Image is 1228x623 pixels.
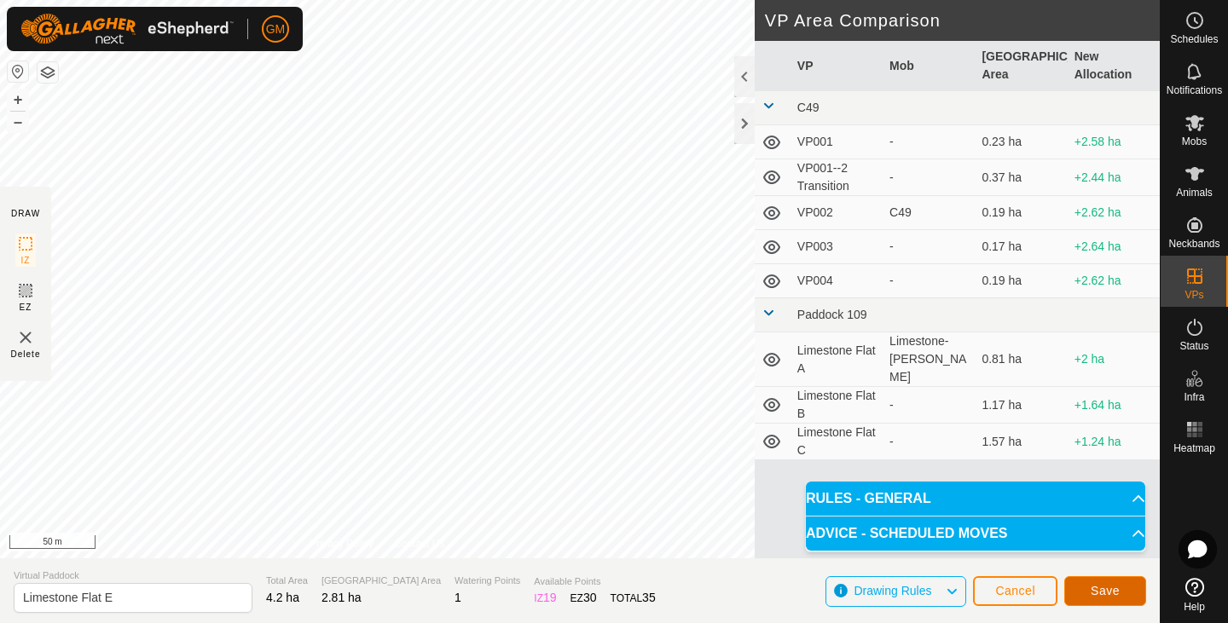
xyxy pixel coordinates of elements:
span: VPs [1185,290,1203,300]
th: VP [791,41,883,91]
td: +2 ha [1068,332,1160,387]
p-accordion-header: RULES - GENERAL [806,482,1145,516]
td: +2.62 ha [1068,264,1160,298]
span: Paddock 109 [797,308,867,321]
button: Cancel [973,576,1057,606]
th: [GEOGRAPHIC_DATA] Area [975,41,1067,91]
td: 0.81 ha [975,332,1067,387]
span: Schedules [1170,34,1218,44]
div: - [889,238,968,256]
div: - [889,433,968,451]
td: VP004 [791,264,883,298]
span: 30 [583,591,597,604]
td: 0.19 ha [975,196,1067,230]
a: Help [1161,571,1228,619]
span: [GEOGRAPHIC_DATA] Area [321,574,441,588]
td: VP001--2 Transition [791,159,883,196]
p-accordion-header: ADVICE - SCHEDULED MOVES [806,516,1145,551]
div: - [889,396,968,414]
div: EZ [571,589,597,607]
span: Status [1179,341,1208,351]
a: Privacy Policy [310,536,374,551]
td: VP002 [791,196,883,230]
div: - [889,272,968,290]
td: VP001 [791,125,883,159]
span: Notifications [1167,85,1222,95]
span: Total Area [266,574,308,588]
span: GM [266,20,286,38]
div: DRAW [11,207,40,220]
span: Delete [11,348,41,361]
td: 0.37 ha [975,159,1067,196]
div: - [889,169,968,187]
td: Limestone Flat C [791,424,883,460]
th: New Allocation [1068,41,1160,91]
th: Mob [883,41,975,91]
div: C49 [889,204,968,222]
td: +2.64 ha [1068,230,1160,264]
span: ADVICE - SCHEDULED MOVES [806,527,1007,540]
td: +2.58 ha [1068,125,1160,159]
span: EZ [20,301,32,314]
span: Heatmap [1173,443,1215,453]
button: Save [1064,576,1146,606]
div: TOTAL [611,589,656,607]
div: IZ [534,589,556,607]
span: Cancel [995,584,1035,597]
span: Watering Points [455,574,520,588]
span: Available Points [534,574,655,589]
td: Limestone Flat A [791,332,883,387]
td: 1.57 ha [975,424,1067,460]
td: 0.17 ha [975,230,1067,264]
td: 1.17 ha [975,387,1067,424]
button: + [8,89,28,110]
span: Save [1091,584,1120,597]
h2: VP Area Comparison [765,10,1160,31]
div: Limestone-[PERSON_NAME] [889,332,968,386]
span: 35 [642,591,656,604]
span: Neckbands [1168,239,1219,249]
span: Animals [1176,187,1213,198]
button: Map Layers [38,62,58,83]
span: C49 [797,101,820,114]
span: 19 [543,591,557,604]
button: Reset Map [8,61,28,82]
span: RULES - GENERAL [806,492,931,505]
span: Infra [1184,392,1204,402]
td: VP003 [791,230,883,264]
span: 2.81 ha [321,591,362,604]
span: Mobs [1182,136,1207,147]
button: – [8,112,28,132]
td: Limestone Flat B [791,387,883,424]
td: +1.64 ha [1068,387,1160,424]
td: +1.24 ha [1068,424,1160,460]
div: - [889,133,968,151]
span: Help [1184,602,1205,612]
span: Virtual Paddock [14,568,252,583]
span: Drawing Rules [854,584,931,597]
td: 0.19 ha [975,264,1067,298]
img: VP [15,327,36,348]
span: IZ [21,254,31,267]
span: 1 [455,591,461,604]
span: 4.2 ha [266,591,299,604]
a: Contact Us [394,536,444,551]
td: +2.44 ha [1068,159,1160,196]
td: +2.62 ha [1068,196,1160,230]
img: Gallagher Logo [20,14,234,44]
td: 0.23 ha [975,125,1067,159]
